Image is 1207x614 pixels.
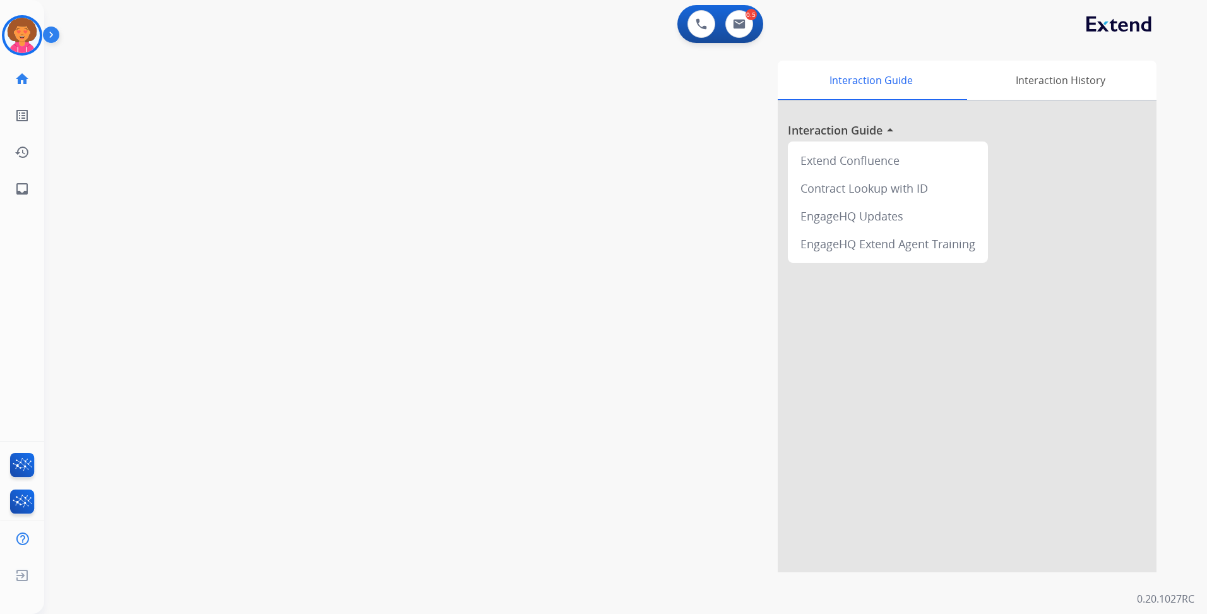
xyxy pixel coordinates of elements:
[15,108,30,123] mat-icon: list_alt
[793,147,983,174] div: Extend Confluence
[793,230,983,258] div: EngageHQ Extend Agent Training
[15,181,30,196] mat-icon: inbox
[15,71,30,87] mat-icon: home
[4,18,40,53] img: avatar
[964,61,1156,100] div: Interaction History
[746,9,757,20] div: 0.5
[793,202,983,230] div: EngageHQ Updates
[793,174,983,202] div: Contract Lookup with ID
[15,145,30,160] mat-icon: history
[778,61,964,100] div: Interaction Guide
[1137,591,1194,606] p: 0.20.1027RC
